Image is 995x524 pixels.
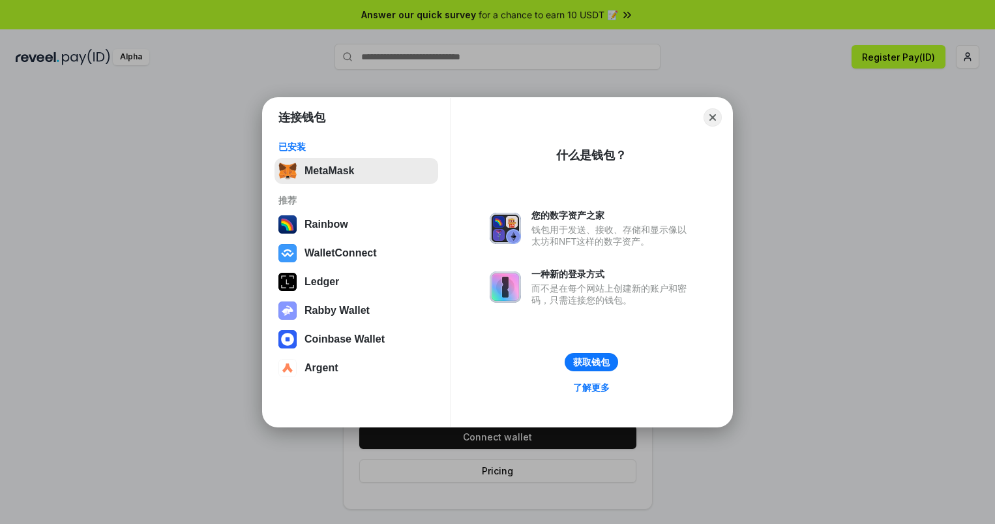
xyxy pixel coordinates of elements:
button: Close [704,108,722,127]
div: 推荐 [278,194,434,206]
button: MetaMask [275,158,438,184]
img: svg+xml,%3Csvg%20width%3D%2228%22%20height%3D%2228%22%20viewBox%3D%220%200%2028%2028%22%20fill%3D... [278,359,297,377]
img: svg+xml,%3Csvg%20width%3D%2228%22%20height%3D%2228%22%20viewBox%3D%220%200%2028%2028%22%20fill%3D... [278,244,297,262]
div: 了解更多 [573,382,610,393]
div: Argent [304,362,338,374]
div: WalletConnect [304,247,377,259]
img: svg+xml,%3Csvg%20width%3D%22120%22%20height%3D%22120%22%20viewBox%3D%220%200%20120%20120%22%20fil... [278,215,297,234]
div: Rabby Wallet [304,305,370,316]
div: Rainbow [304,219,348,230]
div: 而不是在每个网站上创建新的账户和密码，只需连接您的钱包。 [531,283,693,306]
div: Coinbase Wallet [304,333,385,345]
img: svg+xml,%3Csvg%20width%3D%2228%22%20height%3D%2228%22%20viewBox%3D%220%200%2028%2028%22%20fill%3D... [278,330,297,348]
button: 获取钱包 [565,353,618,371]
button: Rabby Wallet [275,298,438,324]
button: Rainbow [275,211,438,238]
div: 一种新的登录方式 [531,268,693,280]
div: 获取钱包 [573,356,610,368]
button: Coinbase Wallet [275,326,438,352]
div: MetaMask [304,165,354,177]
a: 了解更多 [565,379,617,396]
div: 钱包用于发送、接收、存储和显示像以太坊和NFT这样的数字资产。 [531,224,693,247]
img: svg+xml,%3Csvg%20xmlns%3D%22http%3A%2F%2Fwww.w3.org%2F2000%2Fsvg%22%20fill%3D%22none%22%20viewBox... [278,301,297,320]
h1: 连接钱包 [278,110,325,125]
div: 已安装 [278,141,434,153]
div: 您的数字资产之家 [531,209,693,221]
img: svg+xml,%3Csvg%20xmlns%3D%22http%3A%2F%2Fwww.w3.org%2F2000%2Fsvg%22%20fill%3D%22none%22%20viewBox... [490,271,521,303]
img: svg+xml,%3Csvg%20xmlns%3D%22http%3A%2F%2Fwww.w3.org%2F2000%2Fsvg%22%20width%3D%2228%22%20height%3... [278,273,297,291]
img: svg+xml,%3Csvg%20xmlns%3D%22http%3A%2F%2Fwww.w3.org%2F2000%2Fsvg%22%20fill%3D%22none%22%20viewBox... [490,213,521,244]
button: Argent [275,355,438,381]
div: Ledger [304,276,339,288]
button: WalletConnect [275,240,438,266]
img: svg+xml,%3Csvg%20fill%3D%22none%22%20height%3D%2233%22%20viewBox%3D%220%200%2035%2033%22%20width%... [278,162,297,180]
div: 什么是钱包？ [556,147,627,163]
button: Ledger [275,269,438,295]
